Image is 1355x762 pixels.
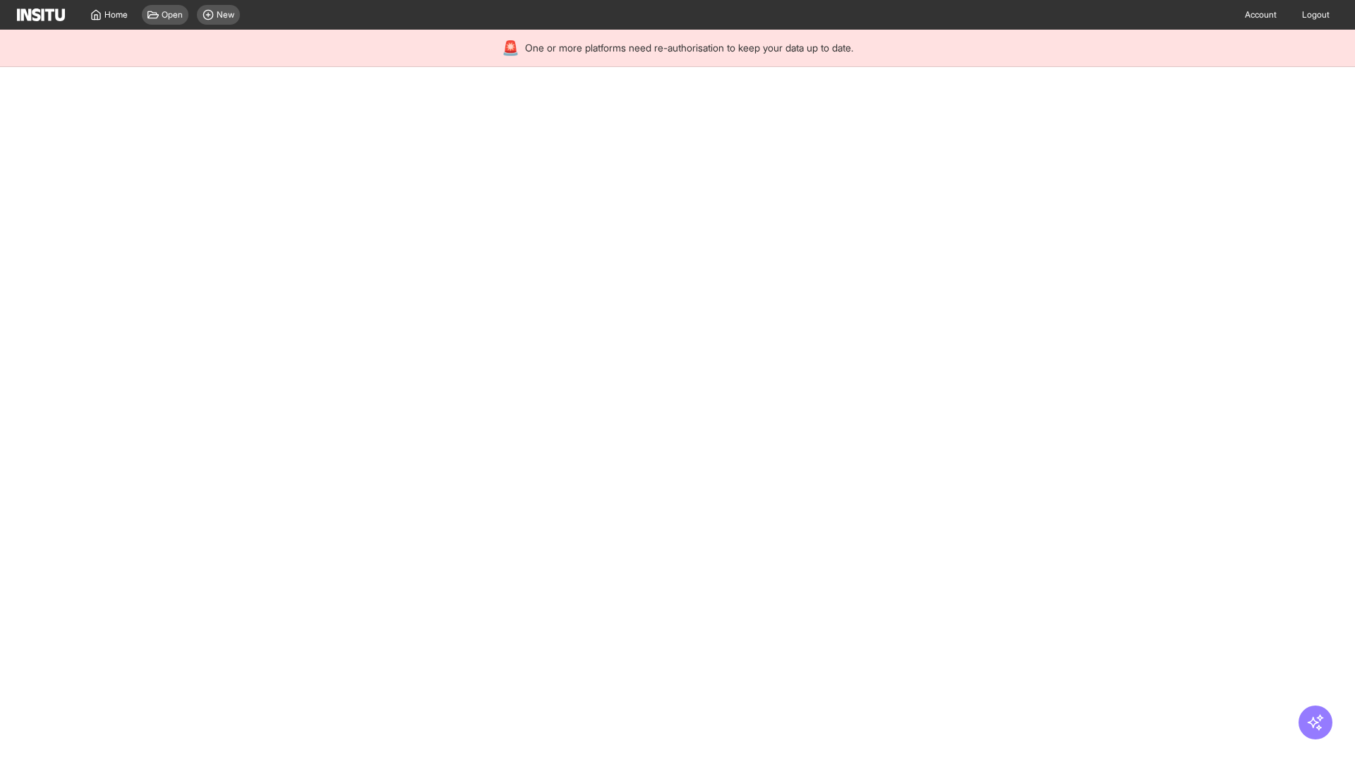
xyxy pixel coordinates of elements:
[17,8,65,21] img: Logo
[104,9,128,20] span: Home
[217,9,234,20] span: New
[502,38,519,58] div: 🚨
[162,9,183,20] span: Open
[525,41,853,55] span: One or more platforms need re-authorisation to keep your data up to date.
